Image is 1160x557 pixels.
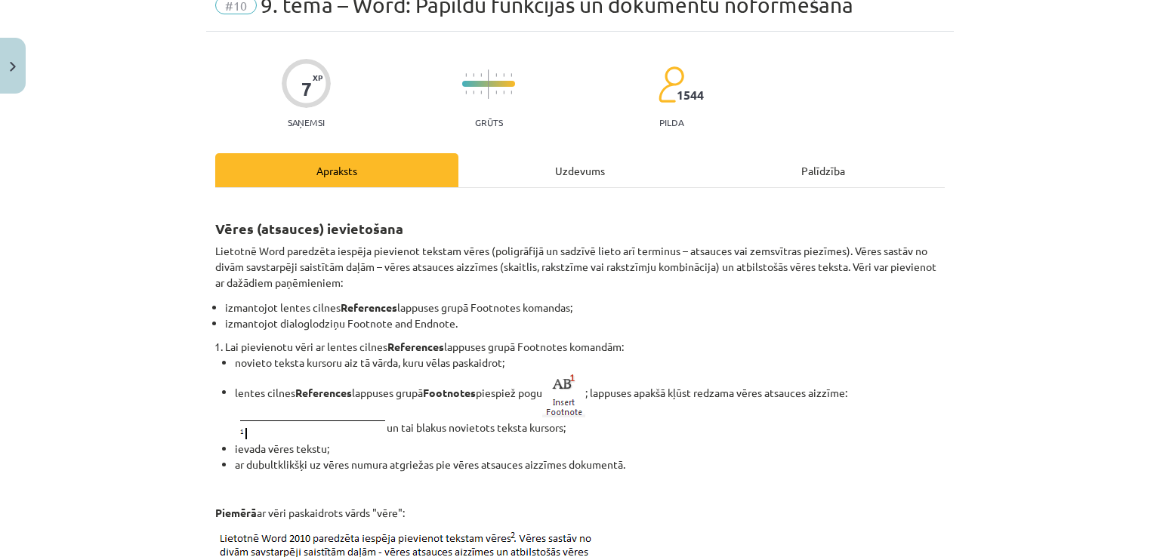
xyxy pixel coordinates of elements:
li: ievada vēres tekstu; [235,441,945,457]
img: icon-short-line-57e1e144782c952c97e751825c79c345078a6d821885a25fce030b3d8c18986b.svg [495,73,497,77]
p: pilda [659,117,683,128]
img: icon-short-line-57e1e144782c952c97e751825c79c345078a6d821885a25fce030b3d8c18986b.svg [480,91,482,94]
li: lentes cilnes lappuses grupā piespiež pogu ; lappuses apakšā kļūst redzama vēres atsauces aizzīme... [235,371,945,441]
img: icon-short-line-57e1e144782c952c97e751825c79c345078a6d821885a25fce030b3d8c18986b.svg [503,91,504,94]
img: icon-long-line-d9ea69661e0d244f92f715978eff75569469978d946b2353a9bb055b3ed8787d.svg [488,69,489,99]
img: icon-short-line-57e1e144782c952c97e751825c79c345078a6d821885a25fce030b3d8c18986b.svg [503,73,504,77]
strong: References [341,300,397,314]
strong: Piemērā [215,506,257,519]
img: icon-short-line-57e1e144782c952c97e751825c79c345078a6d821885a25fce030b3d8c18986b.svg [465,73,467,77]
img: icon-short-line-57e1e144782c952c97e751825c79c345078a6d821885a25fce030b3d8c18986b.svg [473,91,474,94]
li: novieto teksta kursoru aiz tā vārda, kuru vēlas paskaidrot; [235,355,945,371]
li: izmantojot lentes cilnes lappuses grupā Footnotes komandas; [225,300,945,315]
li: izmantojot dialoglodziņu Footnote and Endnote. [225,315,945,331]
img: icon-short-line-57e1e144782c952c97e751825c79c345078a6d821885a25fce030b3d8c18986b.svg [495,91,497,94]
div: Uzdevums [458,153,702,187]
div: Palīdzība [702,153,945,187]
strong: Footnotes [423,385,476,399]
strong: Vēres (atsauces) ievietošana [215,220,403,237]
img: icon-short-line-57e1e144782c952c97e751825c79c345078a6d821885a25fce030b3d8c18986b.svg [480,73,482,77]
img: icon-short-line-57e1e144782c952c97e751825c79c345078a6d821885a25fce030b3d8c18986b.svg [511,73,512,77]
img: icon-short-line-57e1e144782c952c97e751825c79c345078a6d821885a25fce030b3d8c18986b.svg [511,91,512,94]
li: Lai pievienotu vēri ar lentes cilnes lappuses grupā Footnotes komandām: [225,339,945,472]
img: icon-short-line-57e1e144782c952c97e751825c79c345078a6d821885a25fce030b3d8c18986b.svg [465,91,467,94]
div: 7 [301,78,312,100]
img: icon-short-line-57e1e144782c952c97e751825c79c345078a6d821885a25fce030b3d8c18986b.svg [473,73,474,77]
img: icon-close-lesson-0947bae3869378f0d4975bcd49f059093ad1ed9edebbc8119c70593378902aed.svg [10,62,16,72]
span: XP [313,73,322,82]
p: ar vēri paskaidrots vārds "vēre": [215,505,945,521]
li: ar dubultklikšķi uz vēres numura atgriežas pie vēres atsauces aizzīmes dokumentā. [235,457,945,472]
strong: References [295,385,352,399]
p: Saņemsi [282,117,331,128]
p: Grūts [475,117,503,128]
p: Lietotnē Word paredzēta iespēja pievienot tekstam vēres (poligrāfijā un sadzīvē lieto arī terminu... [215,243,945,291]
span: 1544 [677,88,704,102]
strong: References [387,340,444,353]
img: students-c634bb4e5e11cddfef0936a35e636f08e4e9abd3cc4e673bd6f9a4125e45ecb1.svg [658,66,684,103]
div: Apraksts [215,153,458,187]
